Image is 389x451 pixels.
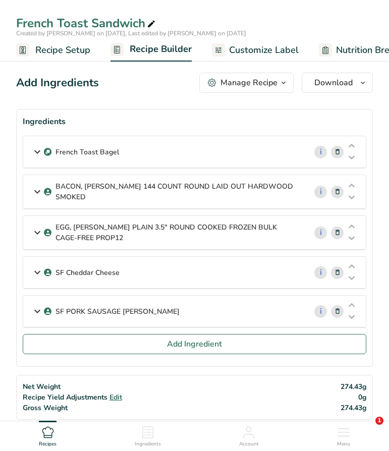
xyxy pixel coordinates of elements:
span: Recipe Builder [130,42,192,56]
div: BACON, [PERSON_NAME] 144 COUNT ROUND LAID OUT HARDWOOD SMOKED i [23,175,366,209]
div: EGG, [PERSON_NAME] PLAIN 3.5" ROUND COOKED FROZEN BULK CAGE-FREE PROP12 i [23,216,366,250]
span: Created by [PERSON_NAME] on [DATE], Last edited by [PERSON_NAME] on [DATE] [16,29,246,37]
p: French Toast Bagel [55,147,119,157]
p: SF Cheddar Cheese [55,267,120,278]
span: 1 [375,417,383,425]
span: Recipes [39,440,57,448]
iframe: Intercom live chat [355,417,379,441]
button: Add Ingredient [23,334,366,354]
span: Edit [109,392,122,402]
div: Sub Recipe French Toast Bagel i [23,136,366,168]
img: Sub Recipe [44,148,51,156]
a: i [314,266,327,279]
span: Customize Label [229,43,299,57]
a: Recipe Setup [16,39,90,62]
a: Account [239,421,259,448]
div: SF PORK SAUSAGE [PERSON_NAME] i [23,296,366,327]
a: i [314,305,327,318]
div: Manage Recipe [220,77,277,89]
div: French Toast Sandwich [16,14,157,32]
a: Recipes [39,421,57,448]
span: Account [239,440,259,448]
span: 274.43g [341,403,366,413]
a: Customize Label [212,39,299,62]
span: Recipe Yield Adjustments [23,392,107,402]
span: Recipe Setup [35,43,90,57]
span: Menu [337,440,350,448]
a: Recipe Builder [110,38,192,62]
div: Add Ingredients [16,75,99,91]
span: Ingredients [135,440,161,448]
button: Download [302,73,373,93]
span: Download [314,77,353,89]
div: Ingredients [23,116,366,128]
span: 0g [358,392,366,402]
span: Net Weight [23,382,61,391]
a: i [314,146,327,158]
span: 274.43g [341,382,366,391]
p: SF PORK SAUSAGE [PERSON_NAME] [55,306,180,317]
button: Manage Recipe [199,73,294,93]
p: BACON, [PERSON_NAME] 144 COUNT ROUND LAID OUT HARDWOOD SMOKED [55,181,298,202]
span: Gross Weight [23,403,68,413]
a: i [314,186,327,198]
div: SF Cheddar Cheese i [23,257,366,289]
a: Ingredients [135,421,161,448]
p: EGG, [PERSON_NAME] PLAIN 3.5" ROUND COOKED FROZEN BULK CAGE-FREE PROP12 [55,222,298,243]
a: i [314,227,327,239]
span: Add Ingredient [167,338,222,350]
